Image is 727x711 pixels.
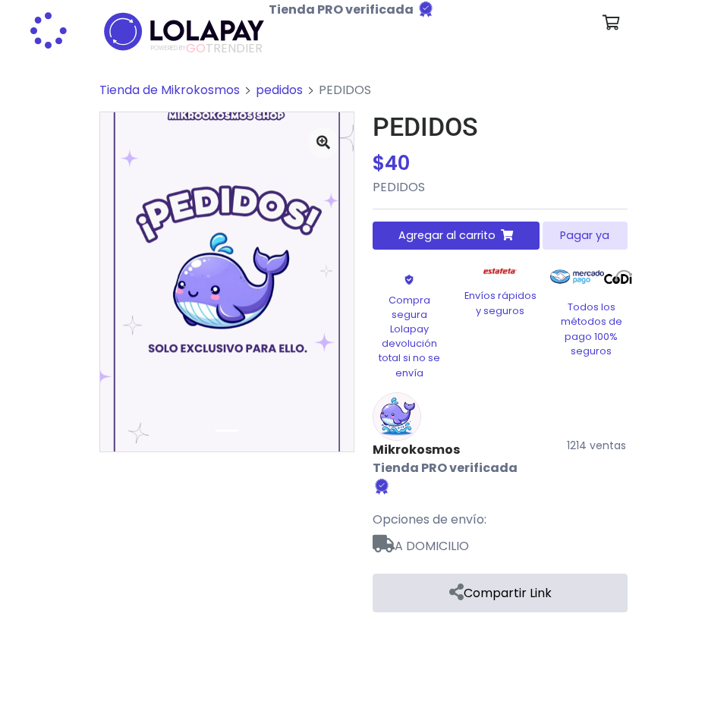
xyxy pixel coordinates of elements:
span: A DOMICILIO [373,529,628,555]
p: PEDIDOS [373,178,628,197]
button: Agregar al carrito [373,222,540,250]
p: Todos los métodos de pago 100% seguros [555,300,628,358]
small: 1214 ventas [567,438,626,453]
span: GO [186,39,206,57]
a: pedidos [256,81,303,99]
b: Tienda PRO verificada [373,459,518,477]
span: Agregar al carrito [398,228,496,244]
a: Tienda de Mikrokosmos [99,81,240,99]
a: Compartir Link [373,574,628,612]
img: Codi Logo [604,262,632,292]
img: Mikrokosmos [373,392,421,441]
nav: breadcrumb [99,81,628,112]
span: Opciones de envío: [373,511,486,528]
img: Mercado Pago Logo [550,262,604,292]
img: Estafeta Logo [471,262,530,281]
span: PEDIDOS [319,81,371,99]
span: TRENDIER [151,42,263,55]
span: POWERED BY [151,44,186,52]
img: logo [99,8,269,55]
p: Compra segura Lolapay devolución total si no se envía [373,293,445,380]
b: Tienda PRO verificada [269,1,414,18]
img: Shield [387,274,431,285]
img: medium_1755799094875.png [100,112,354,451]
a: Mikrokosmos [373,441,537,459]
h1: PEDIDOS [373,112,628,143]
p: Envíos rápidos y seguros [464,288,537,317]
img: Tienda verificada [373,477,391,495]
span: 40 [385,149,410,177]
button: Pagar ya [543,222,628,250]
div: $ [373,149,628,178]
